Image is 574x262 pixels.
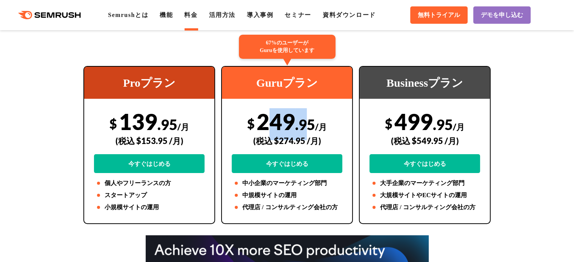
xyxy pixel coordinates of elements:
[232,108,342,173] div: 249
[433,116,453,133] span: .95
[232,191,342,200] li: 中規模サイトの運用
[94,191,205,200] li: スタートアップ
[209,12,235,18] a: 活用方法
[109,116,117,131] span: $
[369,203,480,212] li: 代理店 / コンサルティング会社の方
[481,11,523,19] span: デモを申し込む
[84,67,214,99] div: Proプラン
[285,12,311,18] a: セミナー
[232,154,342,173] a: 今すぐはじめる
[369,108,480,173] div: 499
[239,35,335,59] div: 67%のユーザーが Guruを使用しています
[94,179,205,188] li: 個人やフリーランスの方
[385,116,392,131] span: $
[473,6,531,24] a: デモを申し込む
[184,12,197,18] a: 料金
[369,179,480,188] li: 大手企業のマーケティング部門
[222,67,352,99] div: Guruプラン
[157,116,177,133] span: .95
[247,116,255,131] span: $
[94,203,205,212] li: 小規模サイトの運用
[410,6,468,24] a: 無料トライアル
[369,154,480,173] a: 今すぐはじめる
[315,122,327,132] span: /月
[369,127,480,154] div: (税込 $549.95 /月)
[360,67,490,99] div: Businessプラン
[108,12,148,18] a: Semrushとは
[94,108,205,173] div: 139
[160,12,173,18] a: 機能
[369,191,480,200] li: 大規模サイトやECサイトの運用
[94,127,205,154] div: (税込 $153.95 /月)
[295,116,315,133] span: .95
[323,12,376,18] a: 資料ダウンロード
[232,203,342,212] li: 代理店 / コンサルティング会社の方
[177,122,189,132] span: /月
[453,122,465,132] span: /月
[94,154,205,173] a: 今すぐはじめる
[247,12,273,18] a: 導入事例
[418,11,460,19] span: 無料トライアル
[232,127,342,154] div: (税込 $274.95 /月)
[232,179,342,188] li: 中小企業のマーケティング部門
